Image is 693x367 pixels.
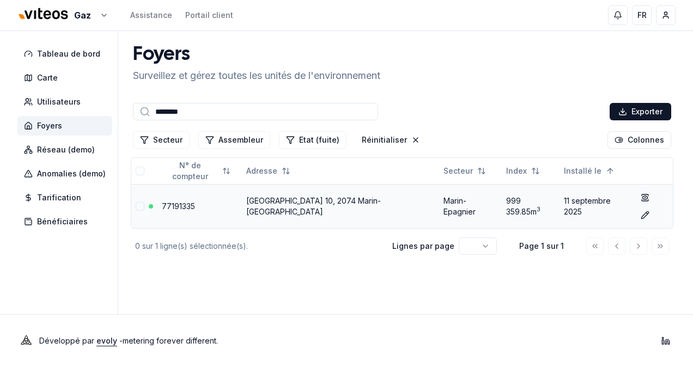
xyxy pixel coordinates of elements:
[279,131,346,149] button: Filtrer les lignes
[74,9,91,22] span: Gaz
[17,332,35,350] img: Evoly Logo
[136,167,144,175] button: Tout sélectionner
[17,164,117,183] a: Anomalies (demo)
[133,131,190,149] button: Filtrer les lignes
[185,10,233,21] a: Portail client
[135,241,375,252] div: 0 sur 1 ligne(s) sélectionnée(s).
[37,72,58,83] span: Carte
[37,216,88,227] span: Bénéficiaires
[17,68,117,88] a: Carte
[17,44,117,64] a: Tableau de bord
[537,206,540,213] sup: 3
[17,140,117,160] a: Réseau (demo)
[506,195,556,217] div: 999 359.85 m
[133,44,380,66] h1: Foyers
[637,10,647,21] span: FR
[560,184,632,228] td: 11 septembre 2025
[17,188,117,207] a: Tarification
[130,10,172,21] a: Assistance
[198,131,270,149] button: Filtrer les lignes
[17,116,117,136] a: Foyers
[246,196,381,216] a: [GEOGRAPHIC_DATA] 10, 2074 Marin-[GEOGRAPHIC_DATA]
[37,192,81,203] span: Tarification
[17,1,70,27] img: Viteos - Gaz Logo
[506,166,527,176] span: Index
[443,166,473,176] span: Secteur
[564,166,601,176] span: Installé le
[37,96,81,107] span: Utilisateurs
[500,162,546,180] button: Not sorted. Click to sort ascending.
[37,120,62,131] span: Foyers
[136,202,144,211] button: Sélectionner la ligne
[610,103,671,120] button: Exporter
[37,48,100,59] span: Tableau de bord
[162,160,218,182] span: N° de compteur
[17,92,117,112] a: Utilisateurs
[439,184,502,228] td: Marin-Epagnier
[392,241,454,252] p: Lignes par page
[162,201,195,211] a: 77191335
[37,168,106,179] span: Anomalies (demo)
[246,166,277,176] span: Adresse
[632,5,652,25] button: FR
[355,131,427,149] button: Réinitialiser les filtres
[155,162,238,180] button: Not sorted. Click to sort ascending.
[39,333,218,348] p: Développé par - metering forever different .
[557,162,621,180] button: Sorted ascending. Click to sort descending.
[17,212,117,231] a: Bénéficiaires
[514,241,569,252] div: Page 1 sur 1
[96,336,117,345] a: evoly
[240,162,297,180] button: Not sorted. Click to sort ascending.
[17,4,108,27] button: Gaz
[133,68,380,83] p: Surveillez et gérez toutes les unités de l'environnement
[437,162,493,180] button: Not sorted. Click to sort ascending.
[607,131,671,149] button: Cocher les colonnes
[37,144,95,155] span: Réseau (demo)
